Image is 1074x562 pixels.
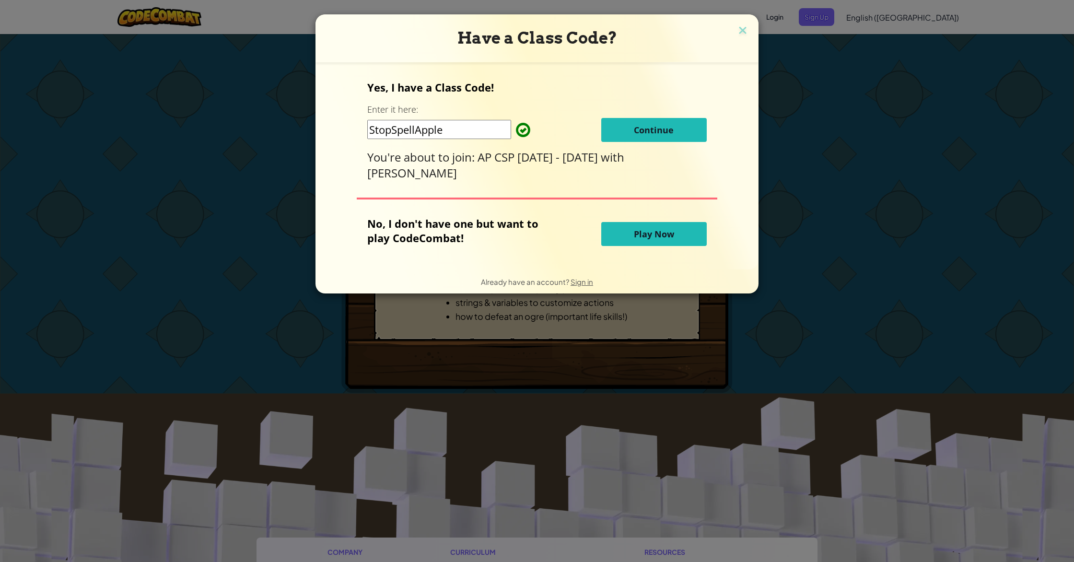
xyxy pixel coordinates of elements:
p: No, I don't have one but want to play CodeCombat! [367,216,553,245]
img: close icon [736,24,749,38]
span: Play Now [634,228,674,240]
span: Continue [634,124,674,136]
label: Enter it here: [367,104,418,116]
span: You're about to join: [367,149,478,165]
button: Play Now [601,222,707,246]
span: Have a Class Code? [457,28,617,47]
span: with [601,149,624,165]
span: [PERSON_NAME] [367,165,457,181]
span: AP CSP [DATE] - [DATE] [478,149,601,165]
a: Sign in [571,277,593,286]
p: Yes, I have a Class Code! [367,80,706,94]
button: Continue [601,118,707,142]
span: Already have an account? [481,277,571,286]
